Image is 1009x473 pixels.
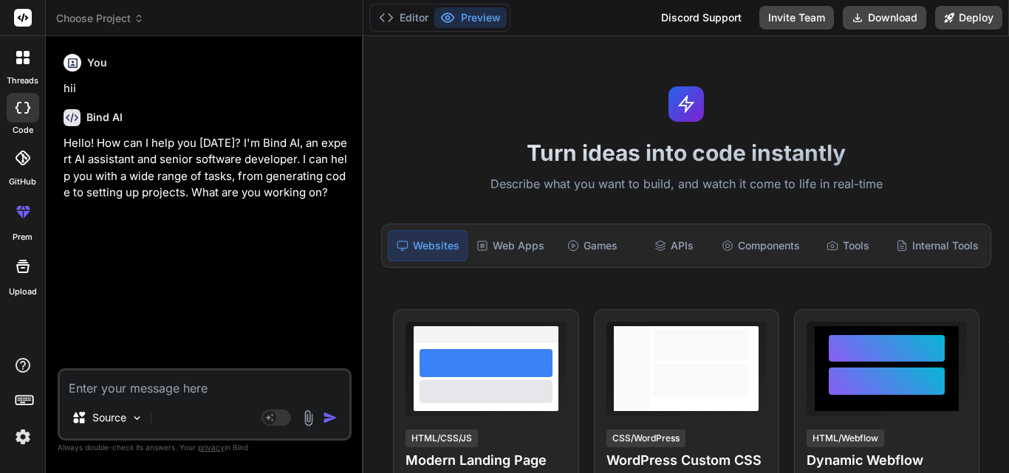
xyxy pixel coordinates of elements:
[58,441,352,455] p: Always double-check its answers. Your in Bind
[131,412,143,424] img: Pick Models
[606,429,685,447] div: CSS/WordPress
[809,230,887,261] div: Tools
[635,230,713,261] div: APIs
[300,410,317,427] img: attachment
[406,429,478,447] div: HTML/CSS/JS
[198,443,225,452] span: privacy
[388,230,468,261] div: Websites
[935,6,1002,30] button: Deploy
[9,286,37,298] label: Upload
[759,6,834,30] button: Invite Team
[64,80,349,97] p: hii
[807,429,884,447] div: HTML/Webflow
[890,230,985,261] div: Internal Tools
[323,410,338,425] img: icon
[56,11,144,26] span: Choose Project
[7,75,38,87] label: threads
[434,7,507,28] button: Preview
[406,450,566,471] h4: Modern Landing Page
[13,231,33,244] label: prem
[553,230,632,261] div: Games
[86,110,123,125] h6: Bind AI
[652,6,750,30] div: Discord Support
[87,55,107,70] h6: You
[372,139,1000,166] h1: Turn ideas into code instantly
[92,410,126,425] p: Source
[606,450,767,471] h4: WordPress Custom CSS
[372,175,1000,194] p: Describe what you want to build, and watch it come to life in real-time
[843,6,926,30] button: Download
[471,230,550,261] div: Web Apps
[10,424,35,449] img: settings
[13,124,33,137] label: code
[9,176,36,188] label: GitHub
[373,7,434,28] button: Editor
[716,230,806,261] div: Components
[64,135,349,201] p: Hello! How can I help you [DATE]? I'm Bind AI, an expert AI assistant and senior software develop...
